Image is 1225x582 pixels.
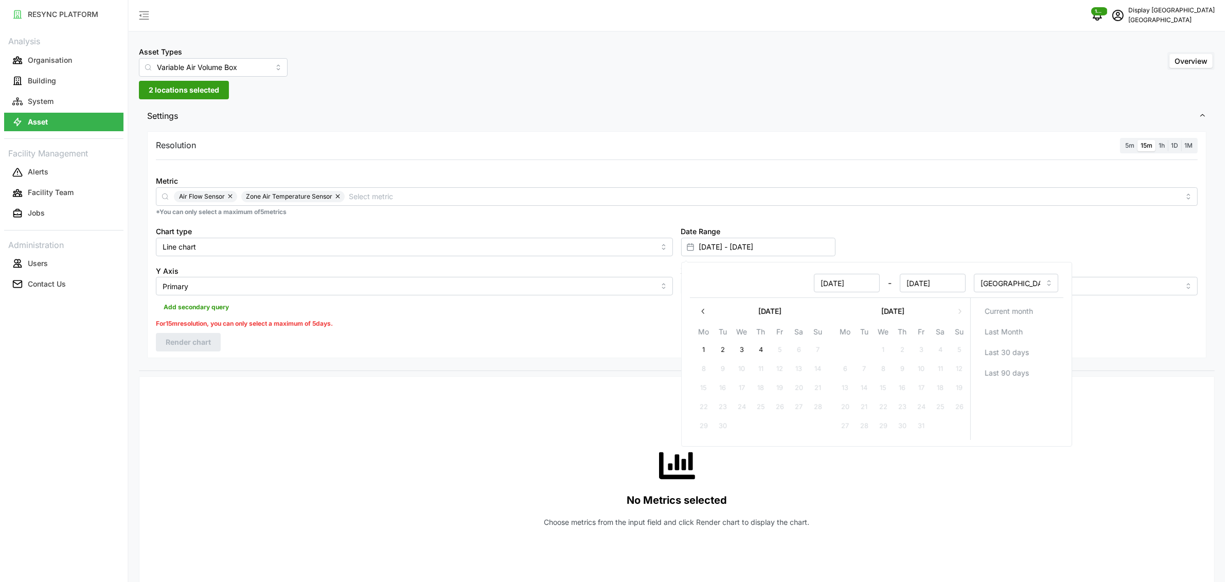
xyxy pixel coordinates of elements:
[893,341,911,359] button: 2 October 2025
[28,208,45,218] p: Jobs
[836,417,854,435] button: 27 October 2025
[950,326,969,341] th: Su
[713,398,732,416] button: 23 September 2025
[4,183,123,203] a: Facility Team
[164,300,229,314] span: Add secondary query
[139,81,229,99] button: 2 locations selected
[4,112,123,132] a: Asset
[984,344,1028,361] span: Last 30 days
[751,379,770,397] button: 18 September 2025
[931,341,949,359] button: 4 October 2025
[874,360,892,378] button: 8 October 2025
[1087,5,1108,26] button: notifications
[931,398,949,416] button: 25 October 2025
[912,326,931,341] th: Fr
[836,379,854,397] button: 13 October 2025
[4,274,123,294] a: Contact Us
[912,398,930,416] button: 24 October 2025
[4,275,123,293] button: Contact Us
[1128,15,1215,25] p: [GEOGRAPHIC_DATA]
[950,341,968,359] button: 5 October 2025
[28,279,66,289] p: Contact Us
[836,398,854,416] button: 20 October 2025
[836,302,950,321] button: [DATE]
[1175,57,1208,65] span: Overview
[1108,5,1128,26] button: schedule
[179,191,225,202] span: Air Flow Sensor
[1125,142,1134,149] span: 5m
[694,417,713,435] button: 29 September 2025
[912,341,930,359] button: 3 October 2025
[627,492,727,509] p: No Metrics selected
[893,398,911,416] button: 23 October 2025
[912,360,930,378] button: 10 October 2025
[893,360,911,378] button: 9 October 2025
[147,103,1199,129] span: Settings
[874,417,892,435] button: 29 October 2025
[974,343,1059,362] button: Last 30 days
[974,323,1059,341] button: Last Month
[544,517,810,527] p: Choose metrics from the input field and click Render chart to display the chart.
[1171,142,1178,149] span: 1D
[713,341,732,359] button: 2 September 2025
[156,277,673,295] input: Select Y axis
[28,258,48,269] p: Users
[28,167,48,177] p: Alerts
[694,379,713,397] button: 15 September 2025
[28,9,98,20] p: RESYNC PLATFORM
[874,398,892,416] button: 22 October 2025
[4,70,123,91] a: Building
[156,266,179,277] label: Y Axis
[931,379,949,397] button: 18 October 2025
[789,379,808,397] button: 20 September 2025
[156,333,221,351] button: Render chart
[912,417,930,435] button: 31 October 2025
[732,341,751,359] button: 3 September 2025
[139,103,1215,129] button: Settings
[751,360,770,378] button: 11 September 2025
[893,417,911,435] button: 30 October 2025
[713,360,732,378] button: 9 September 2025
[4,4,123,25] a: RESYNC PLATFORM
[893,326,912,341] th: Th
[732,398,751,416] button: 24 September 2025
[770,326,789,341] th: Fr
[1128,6,1215,15] p: Display [GEOGRAPHIC_DATA]
[156,175,178,187] label: Metric
[974,302,1059,321] button: Current month
[139,129,1215,371] div: Settings
[4,51,123,69] button: Organisation
[28,55,72,65] p: Organisation
[4,113,123,131] button: Asset
[349,190,1180,202] input: Select metric
[4,163,123,182] button: Alerts
[808,360,827,378] button: 14 September 2025
[4,237,123,252] p: Administration
[974,364,1059,382] button: Last 90 days
[1184,142,1193,149] span: 1M
[770,379,789,397] button: 19 September 2025
[751,398,770,416] button: 25 September 2025
[139,46,182,58] label: Asset Types
[681,262,1072,447] div: Select date range
[789,398,808,416] button: 27 September 2025
[156,139,196,152] p: Resolution
[4,72,123,90] button: Building
[855,417,873,435] button: 28 October 2025
[808,341,827,359] button: 7 September 2025
[984,323,1022,341] span: Last Month
[789,341,808,359] button: 6 September 2025
[156,238,673,256] input: Select chart type
[874,379,892,397] button: 15 October 2025
[950,379,968,397] button: 19 October 2025
[695,274,966,292] div: -
[770,341,789,359] button: 5 September 2025
[694,326,713,341] th: Mo
[28,117,48,127] p: Asset
[836,326,855,341] th: Mo
[808,379,827,397] button: 21 September 2025
[4,91,123,112] a: System
[855,379,873,397] button: 14 October 2025
[713,417,732,435] button: 30 September 2025
[931,360,949,378] button: 11 October 2025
